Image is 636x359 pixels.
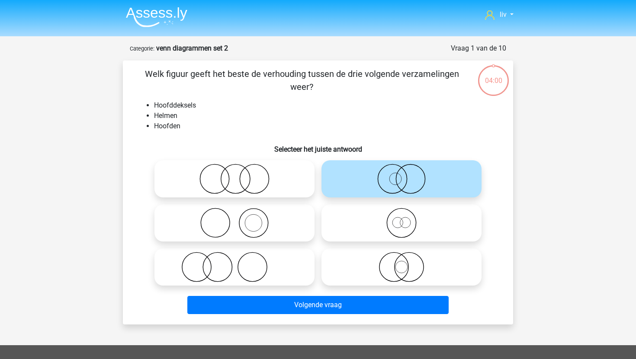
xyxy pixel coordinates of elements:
[482,10,517,20] a: liv
[451,43,506,54] div: Vraag 1 van de 10
[154,100,499,111] li: Hoofddeksels
[154,121,499,131] li: Hoofden
[477,64,510,86] div: 04:00
[137,138,499,153] h6: Selecteer het juiste antwoord
[130,45,154,52] small: Categorie:
[156,44,228,52] strong: venn diagrammen set 2
[187,296,449,314] button: Volgende vraag
[126,7,187,27] img: Assessly
[137,67,467,93] p: Welk figuur geeft het beste de verhouding tussen de drie volgende verzamelingen weer?
[500,10,507,19] span: liv
[154,111,499,121] li: Helmen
